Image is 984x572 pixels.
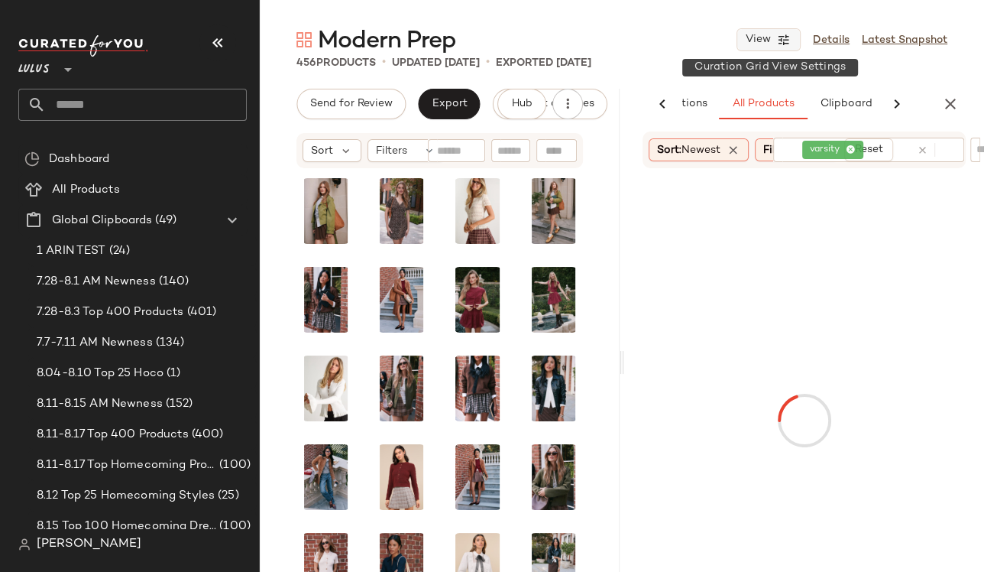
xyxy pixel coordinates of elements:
[37,273,156,291] span: 7.28-8.1 AM Newness
[37,487,215,505] span: 8.12 Top 25 Homecoming Styles
[454,444,502,510] img: 13077641_2711651.jpg
[49,151,109,168] span: Dashboard
[18,52,50,80] span: Lulus
[37,242,106,260] span: 1 ARIN TEST
[184,304,217,321] span: (401)
[18,35,148,57] img: cfy_white_logo.C9jOOHJF.svg
[813,32,850,48] a: Details
[163,365,180,382] span: (1)
[37,426,189,444] span: 8.11-8.17 Top 400 Products
[497,89,546,119] button: Hub
[377,444,426,510] img: 12061761_2490256.jpg
[511,98,532,110] span: Hub
[152,212,176,229] span: (49)
[392,55,480,71] p: updated [DATE]
[431,98,467,110] span: Export
[506,98,594,110] span: Request changes
[376,143,407,159] span: Filters
[296,57,316,69] span: 456
[745,34,771,46] span: View
[296,89,406,119] button: Send for Review
[377,356,426,421] img: 13077221_2709231.jpg
[52,212,152,229] span: Global Clipboards
[18,538,31,551] img: svg%3e
[189,426,224,444] span: (400)
[862,32,947,48] a: Latest Snapshot
[216,518,251,535] span: (100)
[302,356,350,421] img: 2725451_01_hero_2025-08-13.jpg
[681,145,720,156] span: Newest
[657,142,720,158] span: Sort:
[454,267,502,333] img: 13077861_2723631.jpg
[296,32,312,47] img: svg%3e
[37,395,163,413] span: 8.11-8.15 AM Newness
[529,356,578,421] img: 13077761_2712671.jpg
[37,457,216,474] span: 8.11-8.17 Top Homecoming Product
[377,178,426,244] img: 13077201_2497631.jpg
[318,26,456,57] span: Modern Prep
[529,178,578,244] img: 13079001_2723191.jpg
[216,457,251,474] span: (100)
[302,178,350,244] img: 13078981_2724571.jpg
[309,98,393,110] span: Send for Review
[153,334,185,352] span: (134)
[37,535,141,554] span: [PERSON_NAME]
[37,365,163,382] span: 8.04-8.10 Top 25 Hoco
[810,143,846,157] span: varsity
[215,487,239,505] span: (25)
[454,356,502,421] img: 13087061_2716111.jpg
[529,267,578,333] img: 13077841_2723591.jpg
[486,54,490,72] span: •
[311,143,333,159] span: Sort
[296,55,376,71] div: Products
[302,267,350,333] img: 13087141_2708791.jpg
[24,151,40,167] img: svg%3e
[156,273,189,291] span: (140)
[163,395,193,413] span: (152)
[732,98,795,110] span: All Products
[493,89,607,119] button: Request changes
[37,334,153,352] span: 7.7-7.11 AM Newness
[382,54,386,72] span: •
[106,242,131,260] span: (24)
[377,267,426,333] img: 13077621_2709271.jpg
[496,55,591,71] p: Exported [DATE]
[736,28,801,51] button: View
[37,304,184,321] span: 7.28-8.3 Top 400 Products
[302,444,350,510] img: 13077581_2687971.jpg
[52,181,120,199] span: All Products
[418,89,480,119] button: Export
[529,444,578,510] img: 13077241_2710851.jpg
[819,98,872,110] span: Clipboard
[763,142,795,158] span: Filters
[454,178,502,244] img: 2717731_01_hero_2025-08-21.jpg
[37,518,216,535] span: 8.15 Top 100 Homecoming Dresses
